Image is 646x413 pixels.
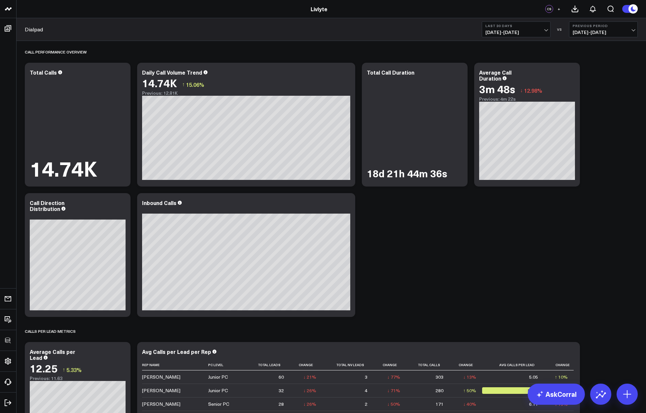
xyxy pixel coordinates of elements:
th: Change [290,360,322,370]
div: [PERSON_NAME] [142,374,180,380]
th: Pc Level [208,360,246,370]
div: Senior PC [208,401,229,407]
div: Total Call Duration [367,69,414,76]
div: ↑ 50% [463,387,476,394]
button: Previous Period[DATE]-[DATE] [569,21,638,37]
div: Junior PC [208,374,228,380]
div: Previous: 4m 22s [479,96,575,102]
span: [DATE] - [DATE] [573,30,634,35]
th: Change [449,360,482,370]
div: 3m 48s [479,83,515,95]
th: Change [373,360,406,370]
div: Previous: 11.63 [30,376,126,381]
div: 3 [365,374,367,380]
div: 14.74K [30,158,97,178]
div: [PERSON_NAME] [142,401,180,407]
div: 14.74K [142,77,177,89]
div: Average Call Duration [479,69,512,82]
div: ↓ 71% [387,387,400,394]
span: 5.33% [66,366,82,373]
b: Previous Period [573,24,634,28]
div: VS [554,27,566,31]
th: Change [544,360,574,370]
div: Avg Calls per Lead per Rep [142,348,211,355]
span: ↑ [182,80,185,89]
div: 4 [365,387,367,394]
div: Call Performance Overview [25,44,87,59]
div: Total Calls [30,69,57,76]
span: [DATE] - [DATE] [485,30,547,35]
a: Dialpad [25,26,43,33]
button: Last 30 Days[DATE]-[DATE] [482,21,551,37]
div: ↓ 26% [303,401,316,407]
div: Junior PC [208,387,228,394]
th: Avg Calls Per Lead [482,360,544,370]
div: 5.05 [529,374,538,380]
div: Inbound Calls [142,199,176,206]
span: ↓ [520,86,523,95]
div: Daily Call Volume Trend [142,69,202,76]
div: Call Direction Distribution [30,199,64,212]
div: Calls per Lead Metrics [25,324,76,339]
span: ↑ [62,365,65,374]
div: ↑ 10% [555,374,568,380]
div: ↓ 40% [463,401,476,407]
div: CS [545,5,553,13]
div: [PERSON_NAME] [142,387,180,394]
div: 8.75 [482,387,538,394]
div: 60 [279,374,284,380]
div: 32 [279,387,284,394]
div: ↓ 13% [463,374,476,380]
div: 303 [436,374,443,380]
div: ↓ 26% [303,387,316,394]
th: Rep Name [142,360,208,370]
div: 12.25 [30,362,57,374]
a: AskCorral [528,384,585,405]
span: 15.06% [186,81,204,88]
div: ↓ 50% [387,401,400,407]
div: ↓ 21% [303,374,316,380]
div: ↓ 77% [387,374,400,380]
button: + [555,5,563,13]
a: Livlyte [311,5,327,13]
div: 18d 21h 44m 36s [367,168,447,178]
span: 12.98% [524,87,542,94]
div: Average Calls per Lead [30,348,75,361]
div: Previous: 12.81K [142,90,350,96]
div: 2 [365,401,367,407]
b: Last 30 Days [485,24,547,28]
th: Total Leads [246,360,290,370]
span: + [557,7,560,11]
div: 171 [436,401,443,407]
div: 280 [436,387,443,394]
th: Total Nv Leads [322,360,373,370]
th: Total Calls [406,360,450,370]
div: 28 [279,401,284,407]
